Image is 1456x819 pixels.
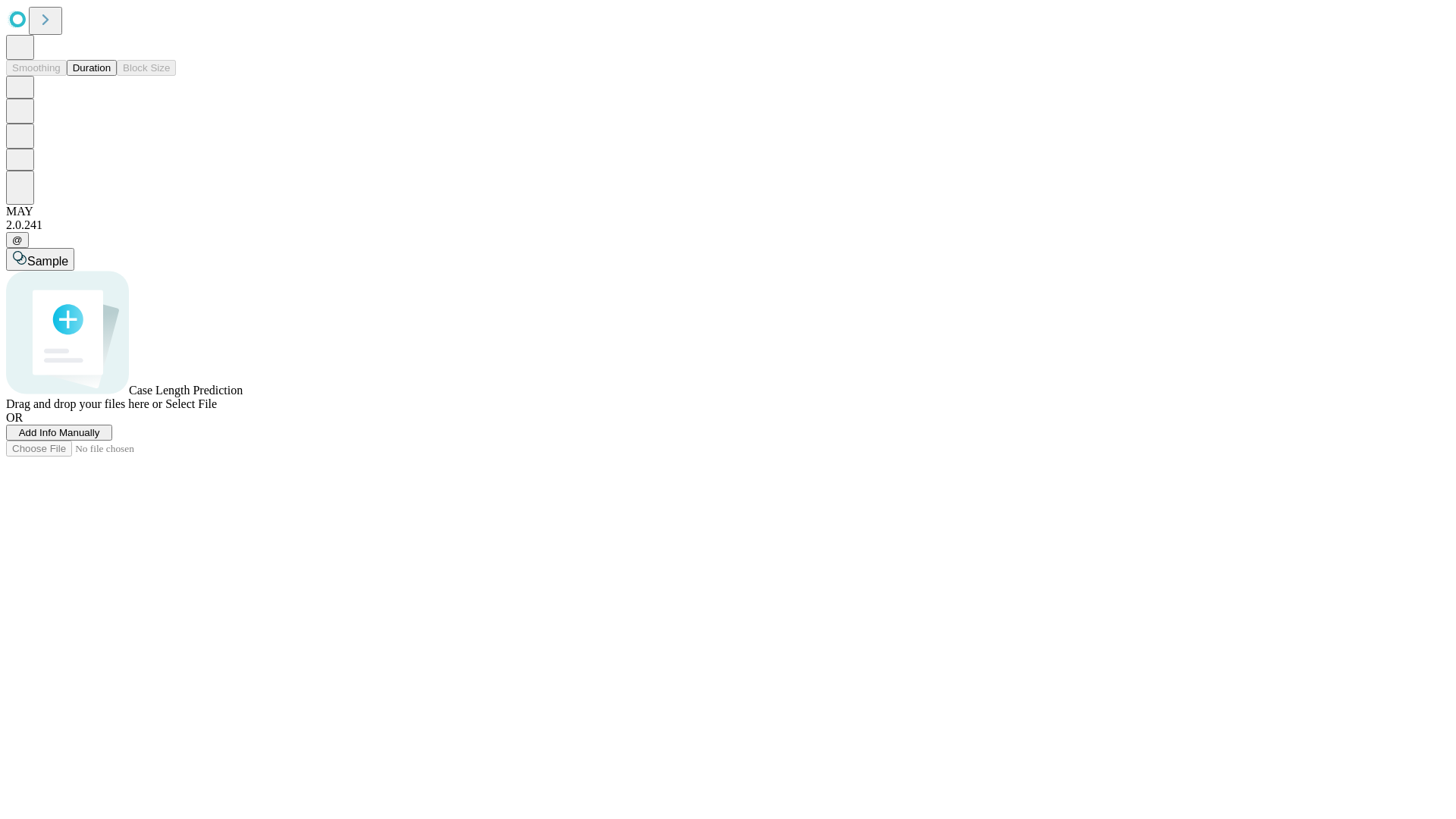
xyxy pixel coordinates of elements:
[6,411,23,424] span: OR
[12,234,23,246] span: @
[67,60,117,76] button: Duration
[6,218,1450,232] div: 2.0.241
[6,205,1450,218] div: MAY
[165,397,217,410] span: Select File
[6,248,74,271] button: Sample
[6,60,67,76] button: Smoothing
[6,397,162,410] span: Drag and drop your files here or
[19,427,100,438] span: Add Info Manually
[27,255,68,268] span: Sample
[6,232,29,248] button: @
[6,425,112,441] button: Add Info Manually
[117,60,176,76] button: Block Size
[129,384,243,397] span: Case Length Prediction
